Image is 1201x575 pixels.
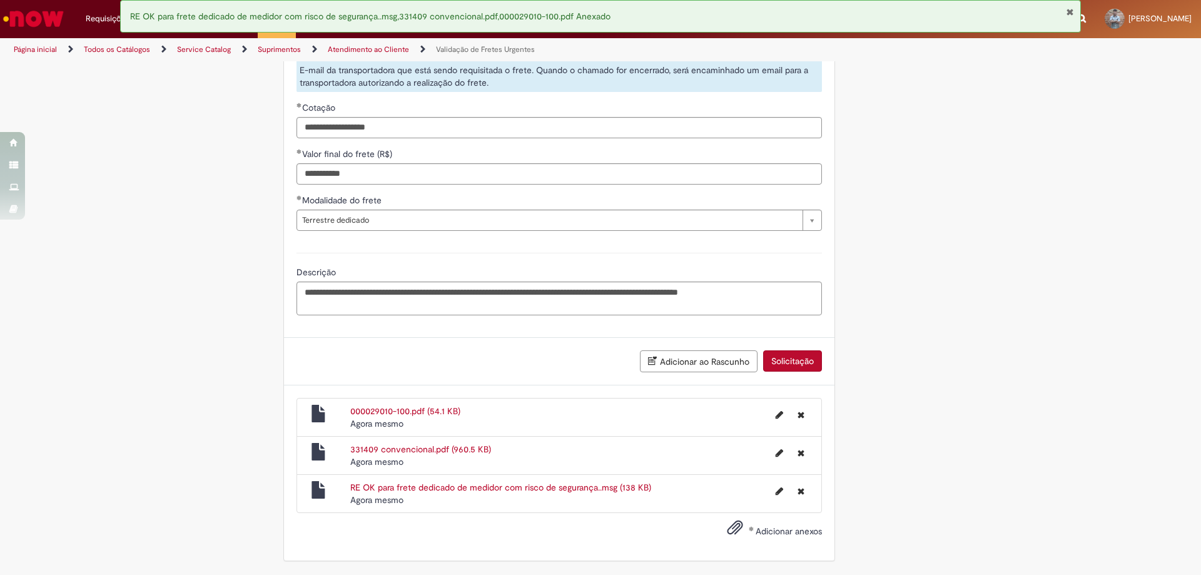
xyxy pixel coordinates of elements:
[14,44,57,54] a: Página inicial
[1128,13,1192,24] span: [PERSON_NAME]
[302,102,338,113] span: Cotação
[350,456,403,467] span: Agora mesmo
[790,443,812,463] button: Excluir 331409 convencional.pdf
[9,38,791,61] ul: Trilhas de página
[258,44,301,54] a: Suprimentos
[763,350,822,372] button: Solicitação
[177,44,231,54] a: Service Catalog
[436,44,535,54] a: Validação de Fretes Urgentes
[790,405,812,425] button: Excluir 000029010-100.pdf
[302,210,796,230] span: Terrestre dedicado
[296,117,822,138] input: Cotação
[350,494,403,506] time: 28/08/2025 12:51:06
[86,13,129,25] span: Requisições
[328,44,409,54] a: Atendimento ao Cliente
[1066,7,1074,17] button: Fechar Notificação
[768,481,791,501] button: Editar nome de arquivo RE OK para frete dedicado de medidor com risco de segurança..msg
[296,282,822,315] textarea: Descrição
[350,482,651,493] a: RE OK para frete dedicado de medidor com risco de segurança..msg (138 KB)
[790,481,812,501] button: Excluir RE OK para frete dedicado de medidor com risco de segurança..msg
[296,195,302,200] span: Obrigatório Preenchido
[84,44,150,54] a: Todos os Catálogos
[756,526,822,537] span: Adicionar anexos
[302,148,395,160] span: Valor final do frete (R$)
[350,444,491,455] a: 331409 convencional.pdf (960.5 KB)
[296,163,822,185] input: Valor final do frete (R$)
[1,6,66,31] img: ServiceNow
[302,195,384,206] span: Modalidade do frete
[350,418,403,429] span: Agora mesmo
[768,405,791,425] button: Editar nome de arquivo 000029010-100.pdf
[296,103,302,108] span: Obrigatório Preenchido
[130,11,611,22] span: RE OK para frete dedicado de medidor com risco de segurança..msg,331409 convencional.pdf,00002901...
[768,443,791,463] button: Editar nome de arquivo 331409 convencional.pdf
[350,418,403,429] time: 28/08/2025 12:51:06
[350,405,460,417] a: 000029010-100.pdf (54.1 KB)
[350,494,403,506] span: Agora mesmo
[296,267,338,278] span: Descrição
[350,456,403,467] time: 28/08/2025 12:51:06
[724,516,746,545] button: Adicionar anexos
[296,61,822,92] div: E-mail da transportadora que está sendo requisitada o frete. Quando o chamado for encerrado, será...
[296,149,302,154] span: Obrigatório Preenchido
[640,350,758,372] button: Adicionar ao Rascunho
